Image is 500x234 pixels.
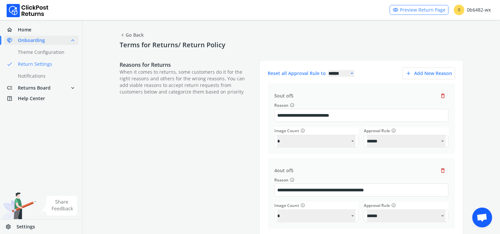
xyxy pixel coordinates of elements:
button: info [299,202,305,209]
span: delete [440,91,446,100]
button: info [390,202,396,209]
span: 5 out of 5 [274,93,293,99]
button: addAdd new reason [403,67,455,79]
a: doneReturn Settings [4,59,86,69]
span: expand_more [70,83,76,93]
div: Approval Rule [364,127,448,134]
label: Reason [274,176,448,183]
img: share feedback [41,196,77,215]
button: delete [437,165,448,176]
div: Approval Rule [364,202,448,209]
span: info [391,127,396,134]
span: info [290,102,294,108]
button: info [299,127,305,134]
span: 0 [454,5,464,15]
span: handshake [7,36,18,45]
span: help_center [7,94,18,103]
div: Add new reason [405,69,452,78]
span: chevron_left [120,30,126,40]
span: Reset all Approval Rule to [268,70,326,77]
span: expand_less [70,36,76,45]
h4: Terms for Returns/ Return Policy [120,41,463,49]
span: Onboarding [18,37,45,44]
span: visibility [393,5,399,15]
select: arrow_drop_down [328,70,354,77]
p: When it comes to returns, some customers do it for the right reasons and others for the wrong rea... [120,69,253,95]
span: 4 out of 5 [274,167,293,174]
div: Open chat [472,208,492,227]
span: low_priority [7,83,18,93]
a: help_centerHelp Center [4,94,78,103]
span: add [405,69,411,78]
a: Notifications [4,71,86,81]
button: delete [437,90,448,102]
span: Home [18,26,31,33]
span: info [300,127,305,134]
button: Reason [288,176,294,183]
button: Reason [288,102,294,109]
div: Image Count [274,202,359,209]
span: home [7,25,18,34]
a: visibilityPreview Return Page [390,5,448,15]
a: Theme Configuration [4,48,86,57]
a: homeHome [4,25,78,34]
span: info [300,202,305,209]
span: Help Center [18,95,45,102]
span: info [290,176,294,183]
button: info [390,127,396,134]
label: Reason [274,102,448,109]
p: Reasons for Returns [120,61,253,69]
span: delete [440,166,446,175]
span: Returns Board [18,85,51,91]
span: done [7,59,13,69]
img: Logo [7,4,49,17]
div: 0b6482-wx [454,5,491,15]
div: Image Count [274,127,359,134]
span: settings [5,222,17,231]
span: Settings [17,223,35,230]
span: info [391,202,396,209]
span: Go Back [120,30,144,40]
